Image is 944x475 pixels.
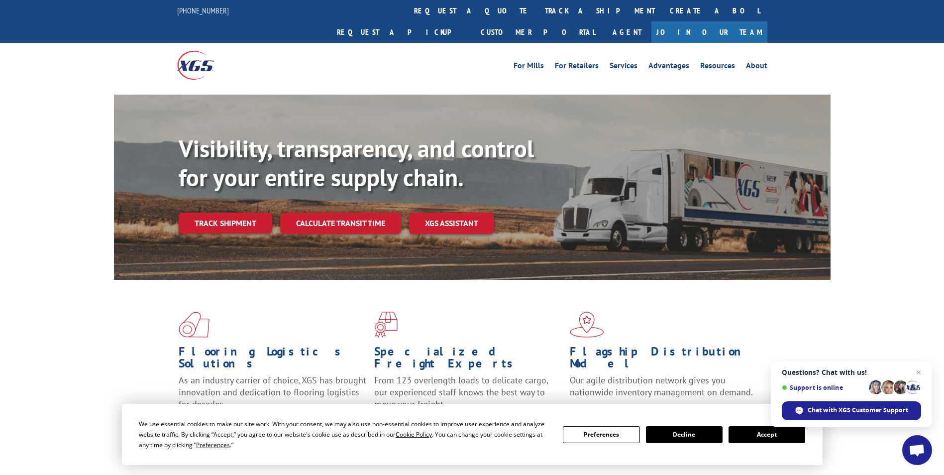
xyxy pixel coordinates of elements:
img: xgs-icon-focused-on-flooring-red [374,312,398,338]
h1: Flooring Logistics Solutions [179,346,367,374]
button: Decline [646,426,723,443]
b: Visibility, transparency, and control for your entire supply chain. [179,133,534,193]
span: Questions? Chat with us! [782,368,921,376]
div: Open chat [902,435,932,465]
a: Advantages [648,62,689,73]
p: From 123 overlength loads to delicate cargo, our experienced staff knows the best way to move you... [374,374,562,419]
a: Calculate transit time [280,213,401,234]
span: Preferences [196,441,230,449]
span: Cookie Policy [396,430,432,439]
h1: Flagship Distribution Model [570,346,758,374]
a: For Retailers [555,62,599,73]
a: [PHONE_NUMBER] [177,5,229,15]
img: xgs-icon-total-supply-chain-intelligence-red [179,312,210,338]
a: For Mills [514,62,544,73]
button: Accept [729,426,805,443]
span: As an industry carrier of choice, XGS has brought innovation and dedication to flooring logistics... [179,374,366,410]
a: Join Our Team [651,21,767,43]
a: Customer Portal [473,21,603,43]
h1: Specialized Freight Experts [374,346,562,374]
a: Resources [700,62,735,73]
a: XGS ASSISTANT [409,213,494,234]
a: Services [610,62,637,73]
a: About [746,62,767,73]
span: Our agile distribution network gives you nationwide inventory management on demand. [570,374,753,398]
a: Agent [603,21,651,43]
div: Cookie Consent Prompt [122,404,823,465]
img: xgs-icon-flagship-distribution-model-red [570,312,604,338]
button: Preferences [563,426,639,443]
div: Chat with XGS Customer Support [782,401,921,420]
span: Close chat [913,366,925,378]
a: Track shipment [179,213,272,234]
div: We use essential cookies to make our site work. With your consent, we may also use non-essential ... [139,419,551,450]
span: Chat with XGS Customer Support [808,406,908,415]
span: Support is online [782,384,865,391]
a: Request a pickup [329,21,473,43]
